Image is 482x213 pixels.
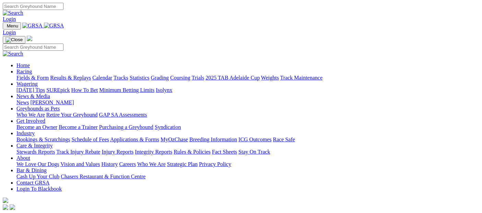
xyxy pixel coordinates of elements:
[130,75,150,81] a: Statistics
[16,137,479,143] div: Industry
[16,124,57,130] a: Become an Owner
[3,36,25,44] button: Toggle navigation
[59,124,98,130] a: Become a Trainer
[16,174,59,179] a: Cash Up Your Club
[3,3,63,10] input: Search
[16,143,53,149] a: Care & Integrity
[7,23,18,28] span: Menu
[99,87,154,93] a: Minimum Betting Limits
[16,87,45,93] a: [DATE] Tips
[101,161,118,167] a: History
[16,69,32,74] a: Racing
[3,51,23,57] img: Search
[16,180,49,186] a: Contact GRSA
[3,10,23,16] img: Search
[16,130,35,136] a: Industry
[273,137,295,142] a: Race Safe
[99,112,147,118] a: GAP SA Assessments
[16,118,45,124] a: Get Involved
[3,29,16,35] a: Login
[44,23,64,29] img: GRSA
[3,22,21,29] button: Toggle navigation
[16,75,49,81] a: Fields & Form
[114,75,128,81] a: Tracks
[16,81,38,87] a: Wagering
[30,99,74,105] a: [PERSON_NAME]
[110,137,159,142] a: Applications & Forms
[16,112,45,118] a: Who We Are
[161,137,188,142] a: MyOzChase
[71,137,109,142] a: Schedule of Fees
[191,75,204,81] a: Trials
[71,87,98,93] a: How To Bet
[16,106,60,111] a: Greyhounds as Pets
[167,161,198,167] a: Strategic Plan
[16,62,30,68] a: Home
[16,155,30,161] a: About
[16,161,59,167] a: We Love Our Dogs
[16,161,479,167] div: About
[16,112,479,118] div: Greyhounds as Pets
[16,149,479,155] div: Care & Integrity
[174,149,211,155] a: Rules & Policies
[16,137,70,142] a: Bookings & Scratchings
[155,124,181,130] a: Syndication
[212,149,237,155] a: Fact Sheets
[119,161,136,167] a: Careers
[102,149,133,155] a: Injury Reports
[27,36,32,41] img: logo-grsa-white.png
[16,99,29,105] a: News
[3,204,8,210] img: facebook.svg
[22,23,43,29] img: GRSA
[156,87,172,93] a: Isolynx
[56,149,100,155] a: Track Injury Rebate
[3,16,16,22] a: Login
[238,149,270,155] a: Stay On Track
[3,44,63,51] input: Search
[261,75,279,81] a: Weights
[16,186,62,192] a: Login To Blackbook
[16,87,479,93] div: Wagering
[46,87,70,93] a: SUREpick
[135,149,172,155] a: Integrity Reports
[99,124,153,130] a: Purchasing a Greyhound
[10,204,15,210] img: twitter.svg
[137,161,166,167] a: Who We Are
[61,174,145,179] a: Chasers Restaurant & Function Centre
[16,167,47,173] a: Bar & Dining
[5,37,23,43] img: Close
[170,75,190,81] a: Coursing
[16,93,50,99] a: News & Media
[151,75,169,81] a: Grading
[3,198,8,203] img: logo-grsa-white.png
[16,99,479,106] div: News & Media
[199,161,231,167] a: Privacy Policy
[50,75,91,81] a: Results & Replays
[16,124,479,130] div: Get Involved
[238,137,271,142] a: ICG Outcomes
[189,137,237,142] a: Breeding Information
[16,149,55,155] a: Stewards Reports
[16,174,479,180] div: Bar & Dining
[92,75,112,81] a: Calendar
[280,75,322,81] a: Track Maintenance
[60,161,100,167] a: Vision and Values
[205,75,260,81] a: 2025 TAB Adelaide Cup
[16,75,479,81] div: Racing
[46,112,98,118] a: Retire Your Greyhound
